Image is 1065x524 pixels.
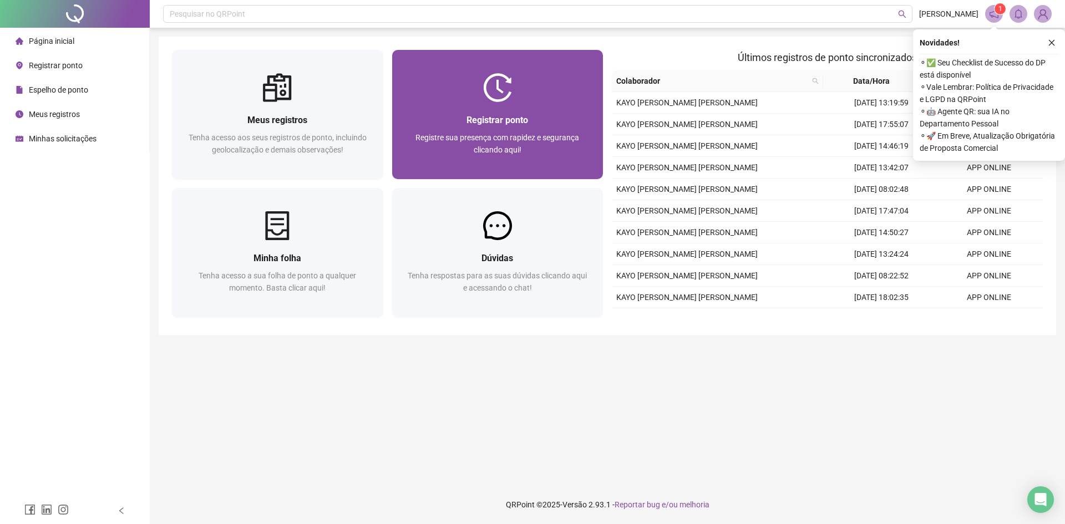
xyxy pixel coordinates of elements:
footer: QRPoint © 2025 - 2.93.1 - [150,485,1065,524]
sup: 1 [995,3,1006,14]
a: Minha folhaTenha acesso a sua folha de ponto a qualquer momento. Basta clicar aqui! [172,188,383,317]
td: APP ONLINE [935,200,1043,222]
span: Últimos registros de ponto sincronizados [738,52,917,63]
span: KAYO [PERSON_NAME] [PERSON_NAME] [616,228,758,237]
span: Espelho de ponto [29,85,88,94]
span: ⚬ Vale Lembrar: Política de Privacidade e LGPD na QRPoint [920,81,1058,105]
span: KAYO [PERSON_NAME] [PERSON_NAME] [616,206,758,215]
span: Novidades ! [920,37,960,49]
td: [DATE] 14:46:19 [828,135,935,157]
span: Reportar bug e/ou melhoria [615,500,709,509]
span: Minhas solicitações [29,134,97,143]
span: file [16,86,23,94]
td: APP ONLINE [935,157,1043,179]
span: left [118,507,125,515]
span: ⚬ 🤖 Agente QR: sua IA no Departamento Pessoal [920,105,1058,130]
span: Página inicial [29,37,74,45]
span: environment [16,62,23,69]
td: APP ONLINE [935,308,1043,330]
span: KAYO [PERSON_NAME] [PERSON_NAME] [616,141,758,150]
span: Tenha respostas para as suas dúvidas clicando aqui e acessando o chat! [408,271,587,292]
span: KAYO [PERSON_NAME] [PERSON_NAME] [616,163,758,172]
td: [DATE] 13:42:07 [828,157,935,179]
span: KAYO [PERSON_NAME] [PERSON_NAME] [616,293,758,302]
span: Colaborador [616,75,808,87]
td: [DATE] 14:53:49 [828,308,935,330]
span: Versão [562,500,587,509]
td: [DATE] 17:47:04 [828,200,935,222]
span: clock-circle [16,110,23,118]
td: APP ONLINE [935,179,1043,200]
a: Meus registrosTenha acesso aos seus registros de ponto, incluindo geolocalização e demais observa... [172,50,383,179]
span: Minha folha [253,253,301,263]
span: KAYO [PERSON_NAME] [PERSON_NAME] [616,271,758,280]
span: KAYO [PERSON_NAME] [PERSON_NAME] [616,98,758,107]
td: APP ONLINE [935,287,1043,308]
td: [DATE] 08:22:52 [828,265,935,287]
span: KAYO [PERSON_NAME] [PERSON_NAME] [616,250,758,258]
td: [DATE] 13:24:24 [828,243,935,265]
img: 22103 [1034,6,1051,22]
span: ⚬ 🚀 Em Breve, Atualização Obrigatória de Proposta Comercial [920,130,1058,154]
span: instagram [58,504,69,515]
div: Open Intercom Messenger [1027,486,1054,513]
span: ⚬ ✅ Seu Checklist de Sucesso do DP está disponível [920,57,1058,81]
span: bell [1013,9,1023,19]
span: Meus registros [247,115,307,125]
td: [DATE] 08:02:48 [828,179,935,200]
td: [DATE] 18:02:35 [828,287,935,308]
td: [DATE] 14:50:27 [828,222,935,243]
span: Tenha acesso a sua folha de ponto a qualquer momento. Basta clicar aqui! [199,271,356,292]
span: facebook [24,504,35,515]
td: [DATE] 13:19:59 [828,92,935,114]
th: Data/Hora [823,70,929,92]
span: home [16,37,23,45]
span: KAYO [PERSON_NAME] [PERSON_NAME] [616,120,758,129]
span: close [1048,39,1056,47]
span: 1 [998,5,1002,13]
span: Registrar ponto [29,61,83,70]
td: APP ONLINE [935,265,1043,287]
a: DúvidasTenha respostas para as suas dúvidas clicando aqui e acessando o chat! [392,188,603,317]
span: Registrar ponto [466,115,528,125]
td: APP ONLINE [935,222,1043,243]
span: Dúvidas [481,253,513,263]
span: Meus registros [29,110,80,119]
span: schedule [16,135,23,143]
span: search [810,73,821,89]
span: notification [989,9,999,19]
span: [PERSON_NAME] [919,8,978,20]
span: search [812,78,819,84]
span: Tenha acesso aos seus registros de ponto, incluindo geolocalização e demais observações! [189,133,367,154]
span: search [898,10,906,18]
td: [DATE] 17:55:07 [828,114,935,135]
span: Data/Hora [828,75,916,87]
span: KAYO [PERSON_NAME] [PERSON_NAME] [616,185,758,194]
td: APP ONLINE [935,243,1043,265]
span: Registre sua presença com rapidez e segurança clicando aqui! [415,133,579,154]
span: linkedin [41,504,52,515]
a: Registrar pontoRegistre sua presença com rapidez e segurança clicando aqui! [392,50,603,179]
